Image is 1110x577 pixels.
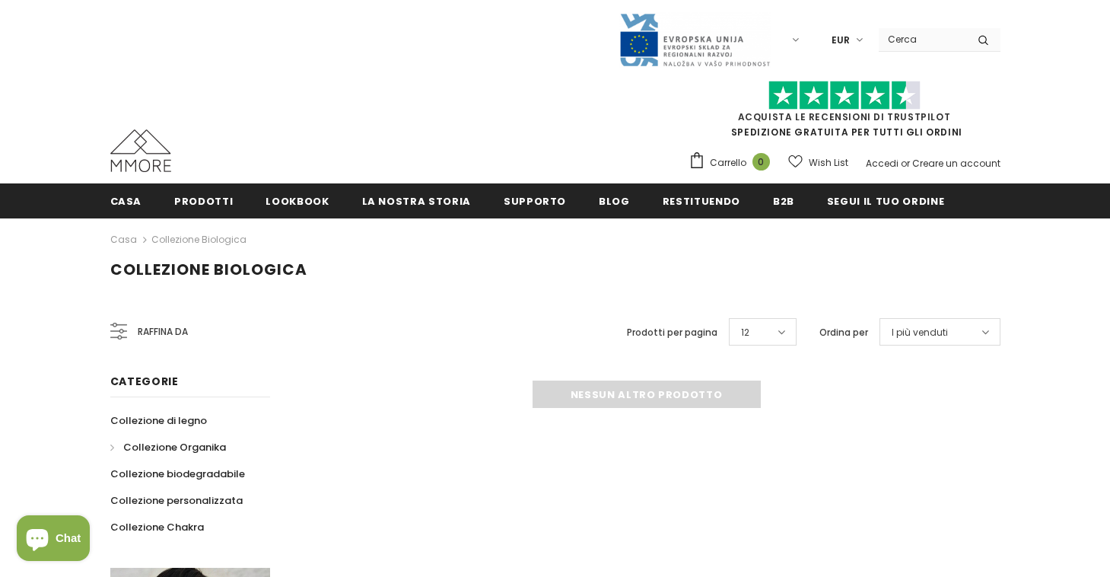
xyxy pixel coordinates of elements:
[110,231,137,249] a: Casa
[619,33,771,46] a: Javni Razpis
[788,149,848,176] a: Wish List
[504,183,566,218] a: supporto
[12,515,94,565] inbox-online-store-chat: Shopify online store chat
[110,129,171,172] img: Casi MMORE
[504,194,566,209] span: supporto
[892,325,948,340] span: I più venduti
[174,183,233,218] a: Prodotti
[768,81,921,110] img: Fidati di Pilot Stars
[663,194,740,209] span: Restituendo
[827,183,944,218] a: Segui il tuo ordine
[110,487,243,514] a: Collezione personalizzata
[138,324,188,340] span: Raffina da
[110,194,142,209] span: Casa
[738,110,951,123] a: Acquista le recensioni di TrustPilot
[110,374,179,389] span: Categorie
[174,194,233,209] span: Prodotti
[110,520,204,534] span: Collezione Chakra
[110,461,245,487] a: Collezione biodegradabile
[912,157,1000,170] a: Creare un account
[151,233,246,246] a: Collezione biologica
[663,183,740,218] a: Restituendo
[110,434,226,461] a: Collezione Organika
[710,155,746,171] span: Carrello
[752,153,770,171] span: 0
[266,194,329,209] span: Lookbook
[689,151,778,174] a: Carrello 0
[827,194,944,209] span: Segui il tuo ordine
[362,183,471,218] a: La nostra storia
[110,413,207,428] span: Collezione di legno
[879,28,966,50] input: Search Site
[110,514,204,540] a: Collezione Chakra
[266,183,329,218] a: Lookbook
[110,407,207,434] a: Collezione di legno
[819,325,868,340] label: Ordina per
[110,259,307,280] span: Collezione biologica
[619,12,771,68] img: Javni Razpis
[110,493,243,508] span: Collezione personalizzata
[599,194,630,209] span: Blog
[627,325,717,340] label: Prodotti per pagina
[832,33,850,48] span: EUR
[866,157,898,170] a: Accedi
[689,88,1000,139] span: SPEDIZIONE GRATUITA PER TUTTI GLI ORDINI
[110,467,245,481] span: Collezione biodegradabile
[123,440,226,454] span: Collezione Organika
[110,183,142,218] a: Casa
[599,183,630,218] a: Blog
[362,194,471,209] span: La nostra storia
[901,157,910,170] span: or
[809,155,848,171] span: Wish List
[773,194,794,209] span: B2B
[741,325,749,340] span: 12
[773,183,794,218] a: B2B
